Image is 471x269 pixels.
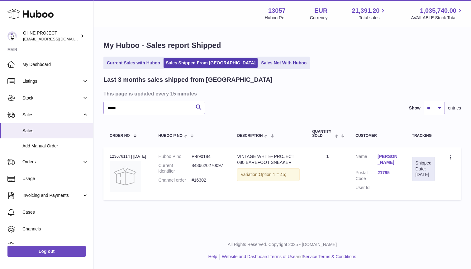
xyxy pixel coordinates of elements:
h1: My Huboo - Sales report Shipped [103,40,461,50]
span: [EMAIL_ADDRESS][DOMAIN_NAME] [23,36,92,41]
span: Channels [22,226,88,232]
span: Description [237,134,263,138]
span: 1,035,740.00 [420,7,456,15]
span: Option 1 = 45; [259,172,286,177]
dt: Huboo P no [159,154,192,160]
span: Stock [22,95,82,101]
span: Listings [22,78,82,84]
span: 21,391.20 [352,7,379,15]
span: Huboo P no [159,134,183,138]
div: VINTAGE WHITE- PROJECT 080 BAREFOOT SNEAKER [237,154,300,165]
span: Orders [22,159,82,165]
span: Cases [22,209,88,215]
a: 21,391.20 Total sales [352,7,387,21]
span: entries [448,105,461,111]
span: Sales [22,112,82,118]
div: 123676114 | [DATE] [110,154,146,159]
dt: Name [355,154,378,167]
span: AVAILABLE Stock Total [411,15,464,21]
span: Total sales [359,15,387,21]
div: Variation: [237,168,300,181]
li: and [220,254,356,260]
dd: P-890184 [192,154,225,160]
p: All Rights Reserved. Copyright 2025 - [DOMAIN_NAME] [98,242,466,248]
dt: Channel order [159,177,192,183]
a: 21795 [378,170,400,176]
a: 1,035,740.00 AVAILABLE Stock Total [411,7,464,21]
dt: User Id [355,185,378,191]
div: OHNE PROJECT [23,30,79,42]
a: Service Terms & Conditions [303,254,356,259]
dd: 8436620270097 [192,163,225,174]
dt: Current identifier [159,163,192,174]
div: Shipped Date: [DATE] [416,160,431,178]
a: Sales Shipped From [GEOGRAPHIC_DATA] [164,58,258,68]
span: Add Manual Order [22,143,88,149]
a: Website and Dashboard Terms of Use [222,254,295,259]
h2: Last 3 months sales shipped from [GEOGRAPHIC_DATA] [103,76,273,84]
dd: #16302 [192,177,225,183]
span: Invoicing and Payments [22,192,82,198]
dt: Postal Code [355,170,378,182]
span: Quantity Sold [312,130,333,138]
a: Current Sales with Huboo [105,58,162,68]
a: Sales Not With Huboo [259,58,309,68]
span: Settings [22,243,88,249]
a: Log out [7,246,86,257]
strong: EUR [314,7,327,15]
strong: 13057 [268,7,286,15]
img: support@ohneproject.com [7,31,17,41]
div: Huboo Ref [265,15,286,21]
label: Show [409,105,421,111]
span: My Dashboard [22,62,88,67]
div: Customer [355,134,399,138]
div: Tracking [412,134,435,138]
a: [PERSON_NAME] [378,154,400,165]
span: Order No [110,134,130,138]
img: no-photo.jpg [110,161,141,192]
td: 1 [306,147,349,200]
span: Sales [22,128,88,134]
a: Help [208,254,217,259]
div: Currency [310,15,328,21]
h3: This page is updated every 15 minutes [103,90,459,97]
span: Usage [22,176,88,182]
